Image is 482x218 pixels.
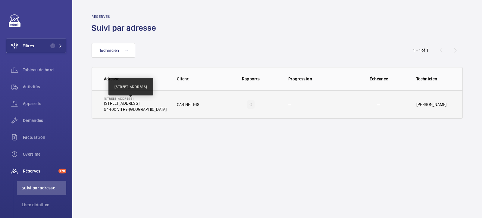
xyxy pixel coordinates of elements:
[50,43,55,48] span: 1
[58,169,66,173] span: 170
[23,168,56,174] span: Réserves
[247,100,255,109] div: Q
[104,100,167,106] p: [STREET_ADDRESS]
[92,14,160,19] h2: Réserves
[23,84,66,90] span: Activités
[23,117,66,123] span: Demandes
[104,76,167,82] p: Adresse
[99,48,119,53] span: Technicien
[23,151,66,157] span: Overtime
[377,101,380,107] p: --
[23,43,34,49] span: Filtres
[22,202,66,208] span: Liste détaillée
[177,76,223,82] p: Client
[23,101,66,107] span: Appareils
[227,76,274,82] p: Rapports
[288,76,351,82] p: Progression
[355,76,402,82] p: Échéance
[416,76,450,82] p: Technicien
[92,22,160,33] h1: Suivi par adresse
[416,101,446,107] p: [PERSON_NAME]
[288,101,291,107] p: --
[104,106,167,112] p: 94400 VITRY-[GEOGRAPHIC_DATA]
[22,185,66,191] span: Suivi par adresse
[413,47,428,53] div: 1 – 1 of 1
[114,84,147,89] p: [STREET_ADDRESS]
[177,101,199,107] p: CABINET IGS
[92,43,135,58] button: Technicien
[23,134,66,140] span: Facturation
[104,97,167,100] p: [STREET_ADDRESS]
[23,67,66,73] span: Tableau de bord
[6,39,66,53] button: Filtres1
